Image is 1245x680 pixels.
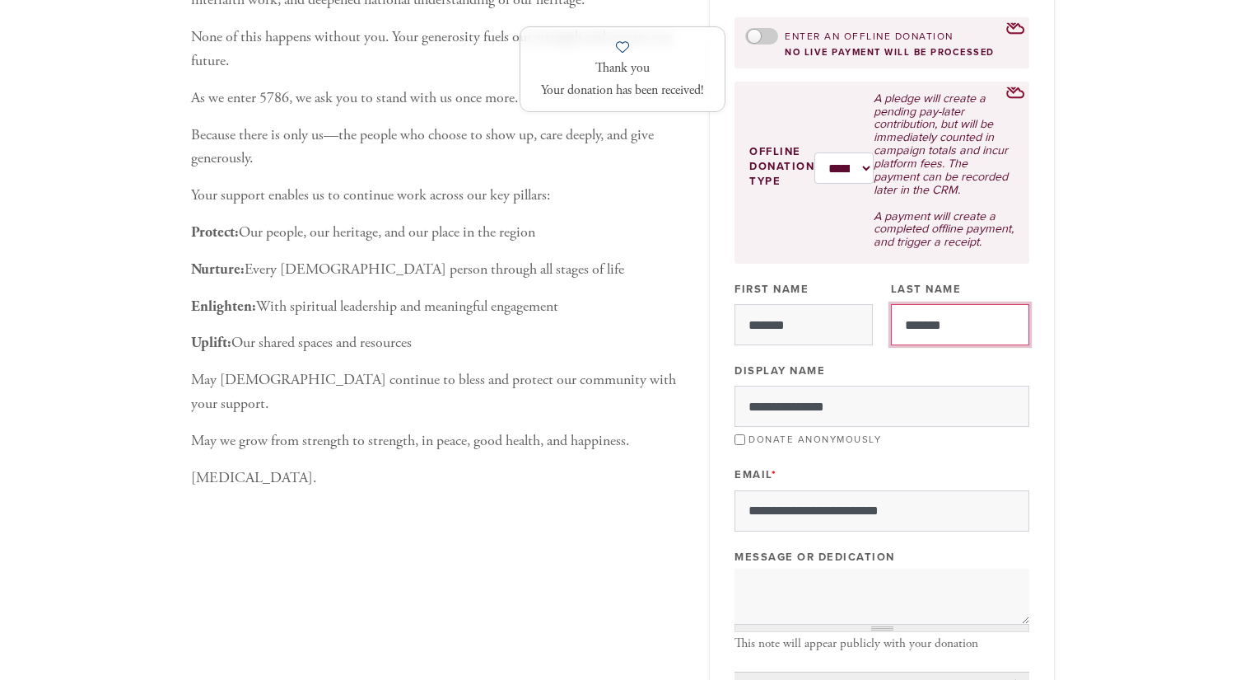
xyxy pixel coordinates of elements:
p: Your support enables us to continue work across our key pillars: [191,184,683,208]
label: Last Name [891,282,962,297]
label: Offline donation type [749,144,814,190]
p: May [DEMOGRAPHIC_DATA] continue to bless and protect our community with your support. [191,368,683,416]
p: Our people, our heritage, and our place in the region [191,221,683,245]
b: Protect: [191,223,239,242]
p: As we enter 5786, we ask you to stand with us once more. [191,87,683,110]
b: Uplift: [191,333,231,352]
span: Your donation has been received! [541,82,704,98]
p: May we grow from strength to strength, in peace, good health, and happiness. [191,429,683,453]
p: A payment will create a completed offline payment, and trigger a receipt. [874,210,1014,250]
label: Enter an offline donation [785,30,954,44]
label: Display Name [734,363,825,378]
p: Because there is only us—the people who choose to show up, care deeply, and give generously. [191,124,683,171]
b: Enlighten: [191,297,256,316]
label: First Name [734,282,809,297]
span: This field is required. [772,468,777,481]
p: Our shared spaces and resources [191,331,683,355]
p: Every [DEMOGRAPHIC_DATA] person through all stages of life [191,258,683,282]
p: A pledge will create a pending pay-later contribution, but will be immediately counted in campaig... [874,92,1014,197]
span: Thank you [595,60,650,76]
div: no live payment will be processed [745,47,1019,58]
div: This note will appear publicly with your donation [734,636,1029,651]
b: Nurture: [191,260,245,279]
label: Message or dedication [734,550,895,565]
p: With spiritual leadership and meaningful engagement [191,295,683,319]
label: Email [734,467,776,482]
label: Donate Anonymously [748,434,881,445]
p: [MEDICAL_DATA]. [191,467,683,490]
p: None of this happens without you. Your generosity fuels our strength and secures our future. [191,26,683,73]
